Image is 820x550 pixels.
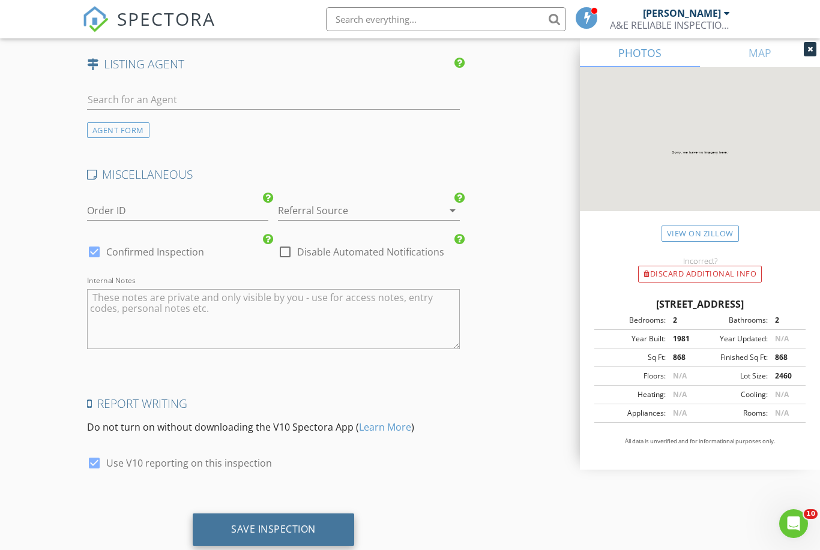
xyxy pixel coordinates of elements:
div: [PERSON_NAME] [643,7,721,19]
div: Year Updated: [700,333,768,344]
div: 2460 [768,371,802,381]
div: 2 [666,315,700,326]
div: 2 [768,315,802,326]
h4: MISCELLANEOUS [87,167,460,182]
div: AGENT FORM [87,122,149,139]
div: Year Built: [598,333,666,344]
span: 10 [804,509,818,519]
div: Discard Additional info [638,266,762,282]
div: Save Inspection [231,523,316,535]
a: Learn More [359,420,411,434]
div: Bathrooms: [700,315,768,326]
input: Search for an Agent [87,90,460,110]
div: Finished Sq Ft: [700,352,768,363]
div: Floors: [598,371,666,381]
h4: LISTING AGENT [87,56,460,72]
i: arrow_drop_down [445,203,460,218]
div: Cooling: [700,389,768,400]
span: N/A [673,389,687,399]
img: The Best Home Inspection Software - Spectora [82,6,109,32]
div: Appliances: [598,408,666,419]
div: 868 [768,352,802,363]
iframe: Intercom live chat [779,509,808,538]
div: A&E RELIABLE INSPECTIONS LLC [610,19,730,31]
div: Heating: [598,389,666,400]
div: Lot Size: [700,371,768,381]
div: Sq Ft: [598,352,666,363]
div: Bedrooms: [598,315,666,326]
div: Incorrect? [580,256,820,266]
span: N/A [673,371,687,381]
div: 868 [666,352,700,363]
p: Do not turn on without downloading the V10 Spectora App ( ) [87,420,460,434]
input: Search everything... [326,7,566,31]
p: All data is unverified and for informational purposes only. [594,437,806,446]
span: N/A [673,408,687,418]
a: View on Zillow [662,226,739,242]
a: SPECTORA [82,16,216,41]
img: streetview [580,67,820,240]
div: 1981 [666,333,700,344]
a: PHOTOS [580,38,700,67]
label: Use V10 reporting on this inspection [106,457,272,469]
div: Rooms: [700,408,768,419]
textarea: Internal Notes [87,289,460,349]
span: N/A [775,408,789,418]
label: Confirmed Inspection [106,246,204,258]
span: SPECTORA [117,6,216,31]
a: MAP [700,38,820,67]
div: [STREET_ADDRESS] [594,297,806,311]
label: Disable Automated Notifications [297,246,444,258]
span: N/A [775,333,789,344]
h4: Report Writing [87,396,460,411]
span: N/A [775,389,789,399]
